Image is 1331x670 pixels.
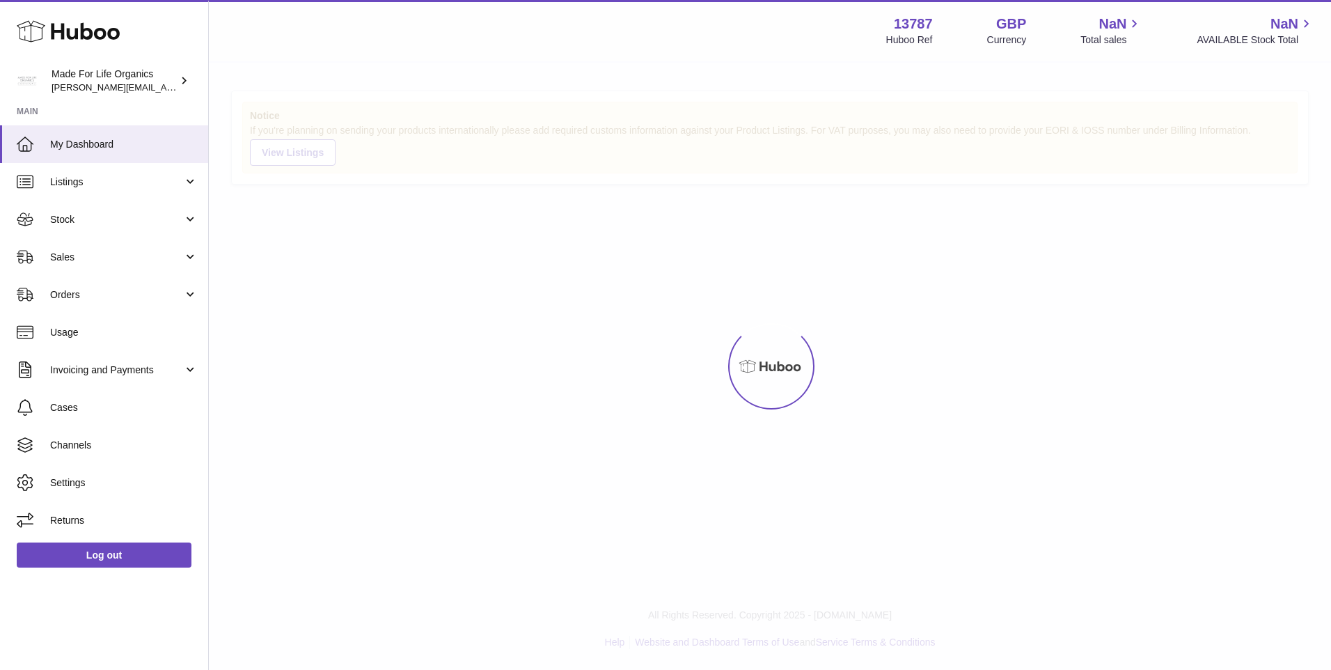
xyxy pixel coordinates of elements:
span: Cases [50,401,198,414]
span: AVAILABLE Stock Total [1197,33,1314,47]
span: Invoicing and Payments [50,364,183,377]
div: Made For Life Organics [52,68,177,94]
span: Listings [50,176,183,189]
span: Orders [50,288,183,302]
strong: GBP [996,15,1026,33]
span: [PERSON_NAME][EMAIL_ADDRESS][PERSON_NAME][DOMAIN_NAME] [52,81,354,93]
a: Log out [17,543,191,568]
span: Sales [50,251,183,264]
span: Total sales [1080,33,1142,47]
img: geoff.winwood@madeforlifeorganics.com [17,70,38,91]
span: Returns [50,514,198,527]
span: Channels [50,439,198,452]
span: NaN [1098,15,1126,33]
span: Settings [50,476,198,490]
div: Huboo Ref [886,33,933,47]
span: Stock [50,213,183,226]
a: NaN Total sales [1080,15,1142,47]
a: NaN AVAILABLE Stock Total [1197,15,1314,47]
div: Currency [987,33,1027,47]
span: NaN [1270,15,1298,33]
span: My Dashboard [50,138,198,151]
span: Usage [50,326,198,339]
strong: 13787 [894,15,933,33]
